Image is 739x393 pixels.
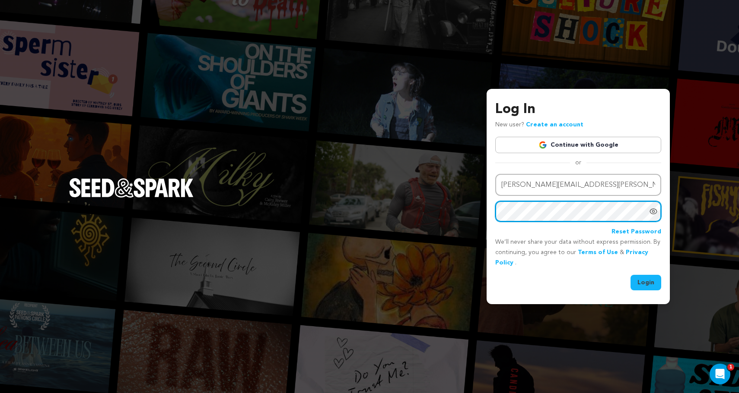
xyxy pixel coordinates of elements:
input: Email address [495,174,661,196]
a: Privacy Policy [495,249,648,266]
span: 1 [727,364,734,371]
img: Google logo [538,141,547,149]
a: Create an account [526,122,583,128]
a: Reset Password [612,227,661,237]
a: Continue with Google [495,137,661,153]
a: Show password as plain text. Warning: this will display your password on the screen. [649,207,658,216]
h3: Log In [495,99,661,120]
p: New user? [495,120,583,130]
a: Terms of Use [578,249,618,255]
button: Login [631,275,661,290]
iframe: Intercom live chat [710,364,730,384]
img: Seed&Spark Logo [69,178,194,197]
p: We’ll never share your data without express permission. By continuing, you agree to our & . [495,237,661,268]
span: or [570,158,586,167]
a: Seed&Spark Homepage [69,178,194,214]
